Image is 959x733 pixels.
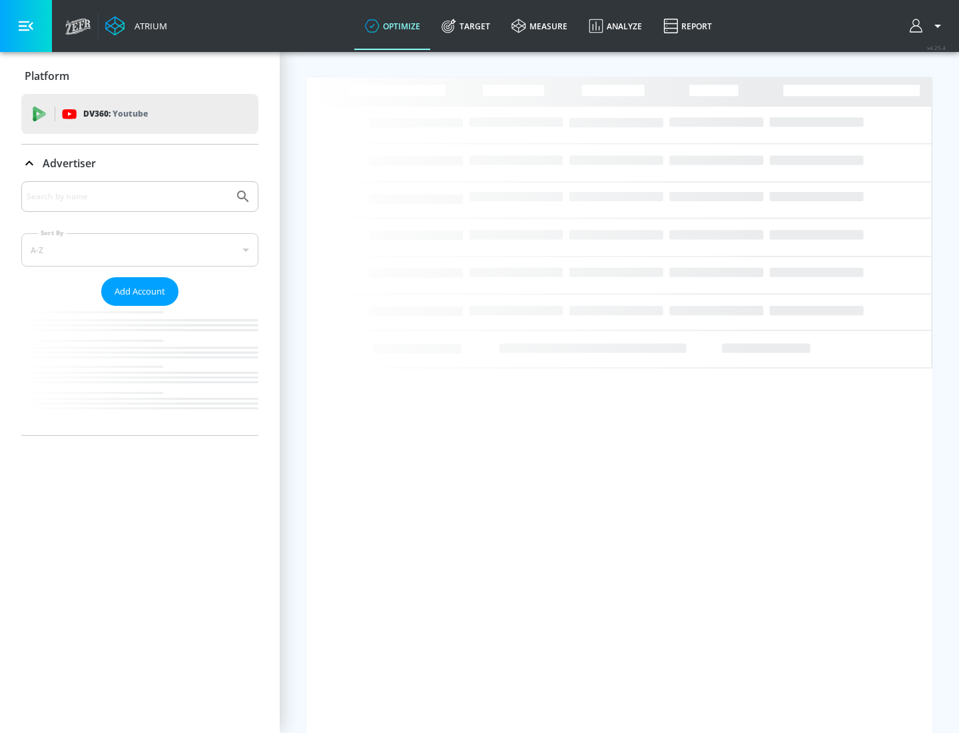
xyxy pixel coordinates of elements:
[927,44,946,51] span: v 4.25.4
[21,57,258,95] div: Platform
[578,2,653,50] a: Analyze
[113,107,148,121] p: Youtube
[653,2,723,50] a: Report
[354,2,431,50] a: optimize
[21,145,258,182] div: Advertiser
[83,107,148,121] p: DV360:
[115,284,165,299] span: Add Account
[38,229,67,237] label: Sort By
[25,69,69,83] p: Platform
[43,156,96,171] p: Advertiser
[21,94,258,134] div: DV360: Youtube
[21,181,258,435] div: Advertiser
[105,16,167,36] a: Atrium
[27,188,228,205] input: Search by name
[21,233,258,267] div: A-Z
[101,277,178,306] button: Add Account
[501,2,578,50] a: measure
[21,306,258,435] nav: list of Advertiser
[129,20,167,32] div: Atrium
[431,2,501,50] a: Target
